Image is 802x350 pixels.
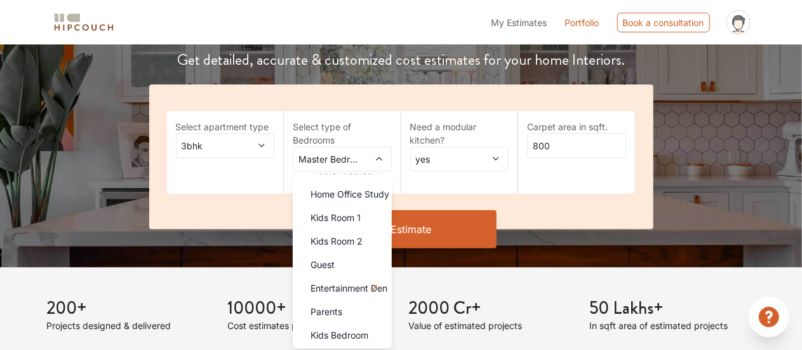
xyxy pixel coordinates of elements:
[306,210,497,248] button: Get Estimate
[311,258,335,271] span: Guest
[311,187,389,201] span: Home Office Study
[311,234,363,248] span: Kids Room 2
[293,120,392,147] label: Select type of Bedrooms
[565,16,599,29] a: Portfolio
[47,298,213,320] h3: 200+
[293,172,392,185] div: select 1 more room(s)
[142,51,661,69] h4: Get detailed, accurate & customized cost estimates for your home Interiors.
[527,120,626,133] label: Carpet area in sqft.
[311,328,368,342] span: Kids Bedroom
[311,211,361,224] span: Kids Room 1
[228,319,394,332] p: Cost estimates provided
[179,139,244,152] span: 3bhk
[617,13,710,32] div: Book a consultation
[527,133,626,158] input: Enter area sqft
[410,120,509,147] label: Need a modular kitchen?
[409,319,575,332] p: Value of estimated projects
[52,8,116,37] span: logo-horizontal.svg
[296,152,361,166] span: Master Bedroom,Entertainment Den
[176,120,275,133] label: Select apartment type
[311,305,342,318] span: Parents
[409,298,575,320] h3: 2000 Cr+
[47,319,213,332] p: Projects designed & delivered
[590,319,756,332] p: In sqft area of estimated projects
[491,17,547,28] span: My Estimates
[413,152,479,166] span: yes
[590,298,756,320] h3: 50 Lakhs+
[311,281,387,295] span: Entertainment Den
[228,298,394,320] h3: 10000+
[52,11,116,34] img: logo-horizontal.svg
